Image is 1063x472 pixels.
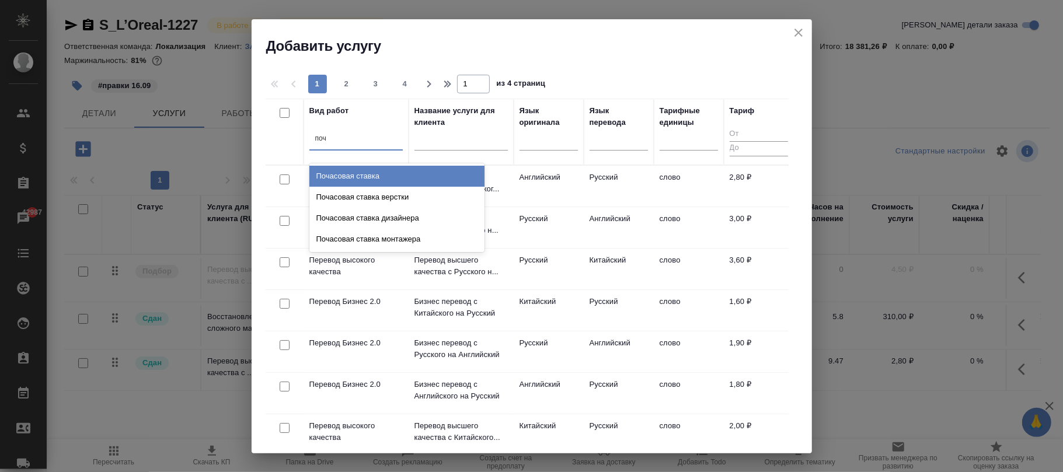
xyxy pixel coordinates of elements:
[724,331,794,372] td: 1,90 ₽
[414,420,508,443] p: Перевод высшего качества c Китайского...
[497,76,546,93] span: из 4 страниц
[309,254,403,278] p: Перевод высокого качества
[309,337,403,349] p: Перевод Бизнес 2.0
[730,127,788,142] input: От
[654,414,724,455] td: слово
[514,373,584,414] td: Английский
[309,229,485,250] div: Почасовая ставка монтажера
[414,296,508,319] p: Бизнес перевод c Китайского на Русский
[414,379,508,402] p: Бизнес перевод c Английского на Русский
[309,420,403,443] p: Перевод высокого качества
[514,166,584,207] td: Английский
[309,379,403,390] p: Перевод Бизнес 2.0
[514,290,584,331] td: Китайский
[790,24,807,41] button: close
[584,414,654,455] td: Русский
[414,337,508,361] p: Бизнес перевод c Русского на Английский
[514,331,584,372] td: Русский
[266,37,812,55] h2: Добавить услугу
[520,105,578,128] div: Язык оригинала
[309,187,485,208] div: Почасовая ставка верстки
[367,75,385,93] button: 3
[309,105,349,117] div: Вид работ
[654,166,724,207] td: слово
[724,166,794,207] td: 2,80 ₽
[584,331,654,372] td: Английский
[730,105,755,117] div: Тариф
[514,249,584,289] td: Русский
[724,373,794,414] td: 1,80 ₽
[396,78,414,90] span: 4
[724,249,794,289] td: 3,60 ₽
[654,331,724,372] td: слово
[414,254,508,278] p: Перевод высшего качества c Русского н...
[654,290,724,331] td: слово
[309,208,485,229] div: Почасовая ставка дизайнера
[654,373,724,414] td: слово
[724,290,794,331] td: 1,60 ₽
[367,78,385,90] span: 3
[724,207,794,248] td: 3,00 ₽
[584,290,654,331] td: Русский
[660,105,718,128] div: Тарифные единицы
[396,75,414,93] button: 4
[590,105,648,128] div: Язык перевода
[584,166,654,207] td: Русский
[309,296,403,307] p: Перевод Бизнес 2.0
[730,141,788,156] input: До
[584,249,654,289] td: Китайский
[514,414,584,455] td: Китайский
[414,105,508,128] div: Название услуги для клиента
[337,78,356,90] span: 2
[309,166,485,187] div: Почасовая ставка
[654,207,724,248] td: слово
[337,75,356,93] button: 2
[584,373,654,414] td: Русский
[654,249,724,289] td: слово
[584,207,654,248] td: Английский
[514,207,584,248] td: Русский
[724,414,794,455] td: 2,00 ₽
